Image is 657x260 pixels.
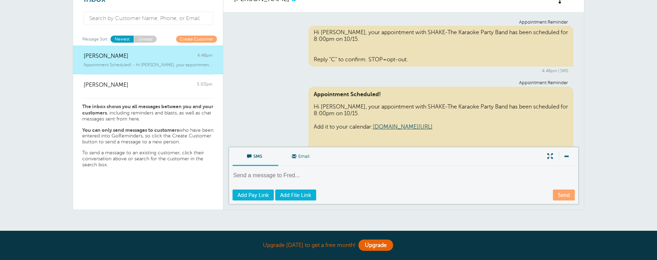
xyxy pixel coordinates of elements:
[239,20,568,25] div: Appointment Reminder
[84,62,212,67] span: Appointment Scheduled! - Hi [PERSON_NAME], your appointment with SHAKE-The Karaoke Party Band has...
[197,82,212,88] span: 5:03pm
[176,36,217,42] a: Create Customer
[314,91,568,98] span: Appointment Scheduled!
[5,3,18,16] button: go back
[82,150,214,168] p: To send a message to an existing customer, click their conversation above or search for the custo...
[8,203,234,210] div: Did this answer your question?
[82,127,179,133] strong: You can only send messages to customers
[152,238,505,253] div: Upgrade [DATE] to get a free month!
[116,210,126,224] span: 😐
[308,26,574,67] div: Hi [PERSON_NAME], your appointment with SHAKE-The Karaoke Party Band has been scheduled for 8:00p...
[225,3,238,16] div: Close
[84,82,128,88] span: [PERSON_NAME]
[233,190,274,200] a: Add Pay Link
[84,12,213,25] input: Search by Customer Name, Phone, or Email
[82,127,214,145] p: who have been entered into GoReminders, so click the Create Customer button to send a message to ...
[84,53,128,60] span: [PERSON_NAME]
[82,104,214,122] p: , including reminders and blasts, as well as chat messages sent from here.
[212,3,225,16] button: Collapse window
[238,147,273,164] span: SMS
[553,190,575,200] a: Send
[284,147,319,164] span: Email
[134,210,145,224] span: 😃
[73,74,223,98] a: [PERSON_NAME] 5:03pm
[134,36,157,42] a: Unread
[94,210,112,224] span: disappointed reaction
[275,190,316,200] a: Add File Link
[308,87,574,191] div: Hi [PERSON_NAME], your appointment with SHAKE-The Karaoke Party Band has been scheduled for 8:00p...
[197,53,212,60] span: 4:46pm
[98,210,108,224] span: 😞
[131,210,149,224] span: smiley reaction
[112,210,131,224] span: neutral face reaction
[280,192,311,198] span: Add File Link
[110,36,134,42] a: Newest
[239,80,568,86] div: Appointment Reminder
[239,68,568,73] div: 4:46pm | SMS
[373,124,433,130] a: [DOMAIN_NAME][URL]
[93,233,150,238] a: Open in help center
[358,240,393,251] a: Upgrade
[82,104,213,116] strong: The inbox shows you all messages between you and your customers
[82,36,109,42] span: Message Sort:
[73,45,223,75] a: [PERSON_NAME] 4:46pm Appointment Scheduled! - Hi [PERSON_NAME], your appointment with SHAKE-The K...
[237,192,269,198] span: Add Pay Link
